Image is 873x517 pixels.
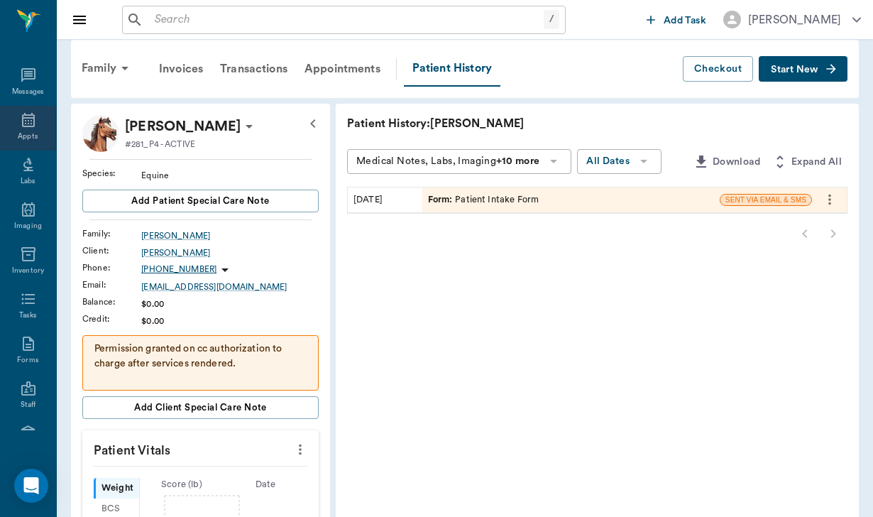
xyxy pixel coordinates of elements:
p: Permission granted on cc authorization to charge after services rendered. [94,342,307,371]
button: Start New [759,56,847,82]
button: Close drawer [65,6,94,34]
div: Date [224,478,307,491]
input: Search [149,10,544,30]
div: / [544,10,559,29]
span: Add client Special Care Note [134,400,267,415]
div: Staff [21,400,35,410]
div: $0.00 [141,298,319,310]
span: Add patient Special Care Note [131,193,269,209]
span: SENT VIA EMAIL & SMS [720,195,811,205]
div: $0.00 [141,315,319,327]
div: Score ( lb ) [140,478,224,491]
div: Species : [82,167,141,180]
span: Form : [428,193,456,207]
a: [PERSON_NAME] [141,229,319,242]
div: Tasks [19,310,37,321]
button: more [818,187,841,212]
a: Transactions [212,52,296,86]
div: Messages [12,87,45,97]
div: [DATE] [348,187,422,212]
a: Invoices [150,52,212,86]
p: Patient History: [PERSON_NAME] [347,115,773,132]
a: [EMAIL_ADDRESS][DOMAIN_NAME] [141,281,319,293]
button: Add patient Special Care Note [82,190,319,212]
span: Expand All [791,153,842,171]
div: [PERSON_NAME] [748,11,841,28]
div: Balance : [82,295,141,308]
div: Weight [94,478,139,499]
b: +10 more [496,156,539,166]
div: Credit : [82,312,141,325]
div: Labs [21,176,35,187]
div: Imaging [14,221,42,232]
div: Client : [82,244,141,257]
button: Add Task [641,6,712,33]
div: Family : [82,227,141,240]
div: Tully SCHULTZ [125,115,241,138]
div: Open Intercom Messenger [14,469,48,503]
button: [PERSON_NAME] [712,6,872,33]
div: Phone : [82,261,141,274]
a: Appointments [296,52,389,86]
img: Profile Image [82,115,119,152]
p: [PHONE_NUMBER] [141,263,216,276]
div: Family [73,51,142,85]
button: All Dates [577,149,661,174]
div: Appts [18,131,38,142]
div: Patient Intake Form [428,193,539,207]
div: Medical Notes, Labs, Imaging [356,153,539,170]
a: Patient History [404,51,500,87]
div: Forms [17,355,38,366]
button: Add client Special Care Note [82,396,319,419]
a: [PERSON_NAME] [141,246,319,259]
div: Inventory [12,266,44,276]
button: more [289,437,312,462]
button: Checkout [683,56,753,82]
button: Expand All [766,149,847,175]
p: [PERSON_NAME] [125,115,241,138]
div: Email : [82,278,141,291]
button: Download [687,149,766,175]
p: Patient Vitals [82,430,319,466]
div: Equine [141,169,319,182]
p: #281_P4 - ACTIVE [125,138,195,151]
